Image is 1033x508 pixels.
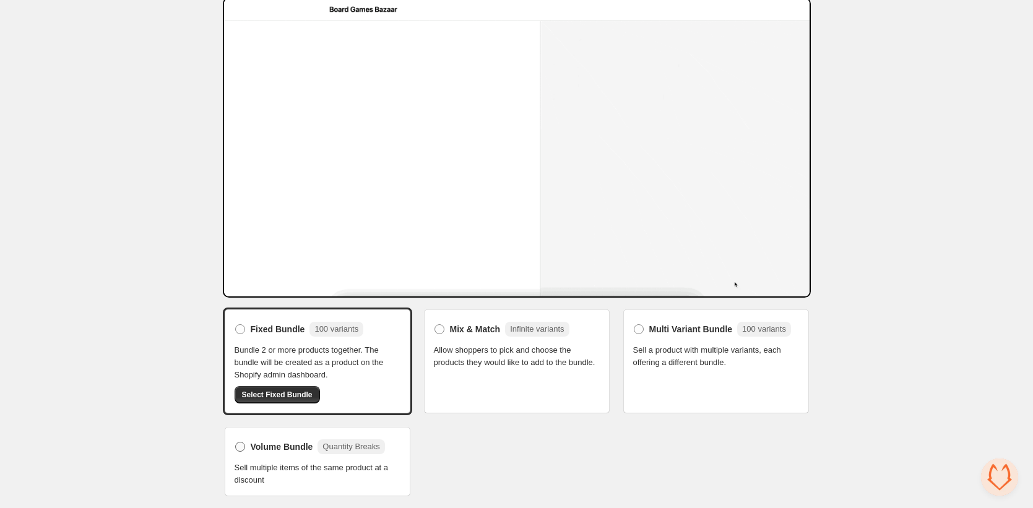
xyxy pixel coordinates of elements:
div: Open de chat [981,458,1018,496]
span: 100 variants [742,324,786,334]
button: Select Fixed Bundle [235,386,320,403]
span: Allow shoppers to pick and choose the products they would like to add to the bundle. [434,344,600,369]
span: Multi Variant Bundle [649,323,733,335]
span: Quantity Breaks [322,442,380,451]
span: Fixed Bundle [251,323,305,335]
span: Sell a product with multiple variants, each offering a different bundle. [633,344,799,369]
span: 100 variants [314,324,358,334]
span: Mix & Match [450,323,501,335]
span: Select Fixed Bundle [242,390,313,400]
span: Infinite variants [510,324,564,334]
span: Volume Bundle [251,441,313,453]
span: Bundle 2 or more products together. The bundle will be created as a product on the Shopify admin ... [235,344,400,381]
span: Sell multiple items of the same product at a discount [235,462,400,486]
